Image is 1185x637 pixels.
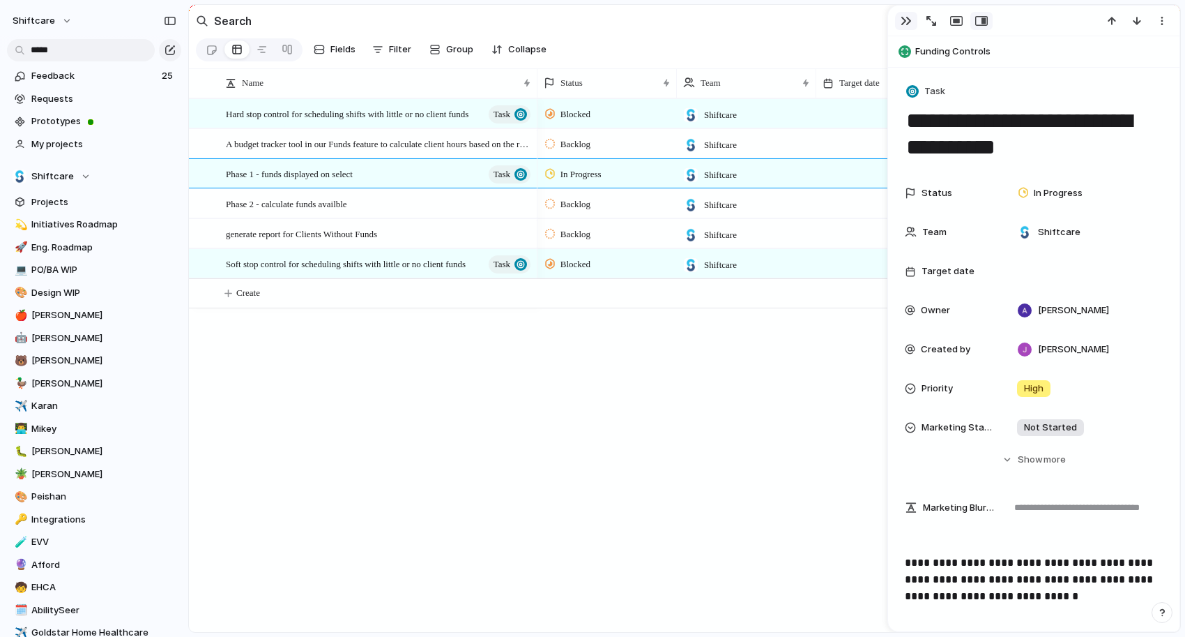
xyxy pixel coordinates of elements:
[7,66,181,87] a: Feedback25
[242,76,263,90] span: Name
[13,377,26,391] button: 🦆
[7,396,181,417] div: ✈️Karan
[7,328,181,349] a: 🤖[PERSON_NAME]
[15,602,24,618] div: 🗓️
[13,399,26,413] button: ✈️
[7,283,181,303] div: 🎨Design WIP
[494,165,510,184] span: Task
[330,43,355,57] span: Fields
[226,105,468,121] span: Hard stop control for scheduling shifts with little or no client funds
[389,43,411,57] span: Filter
[31,69,158,83] span: Feedback
[15,308,24,324] div: 🍎
[31,263,176,277] span: PO/BA WIP
[214,13,252,29] h2: Search
[31,195,176,209] span: Projects
[560,257,590,271] span: Blocked
[15,375,24,391] div: 🦆
[13,535,26,549] button: 🧪
[1038,343,1109,357] span: [PERSON_NAME]
[1038,225,1080,239] span: Shiftcare
[7,555,181,576] a: 🔮Afford
[31,137,176,151] span: My projects
[494,105,510,124] span: Task
[1038,303,1109,317] span: [PERSON_NAME]
[560,227,590,241] span: Backlog
[15,239,24,255] div: 🚀
[7,464,181,485] a: 🪴[PERSON_NAME]
[13,513,26,527] button: 🔑
[7,373,181,394] a: 🦆[PERSON_NAME]
[922,264,974,278] span: Target date
[31,218,176,232] span: Initiatives Roadmap
[704,198,737,212] span: Shiftcare
[560,137,590,151] span: Backlog
[704,258,737,272] span: Shiftcare
[308,38,361,61] button: Fields
[13,354,26,368] button: 🐻
[446,43,473,57] span: Group
[915,45,1173,59] span: Funding Controls
[704,228,737,242] span: Shiftcare
[560,167,602,181] span: In Progress
[704,108,737,122] span: Shiftcare
[13,14,55,28] span: shiftcare
[226,255,466,271] span: Soft stop control for scheduling shifts with little or no client funds
[7,214,181,235] a: 💫Initiatives Roadmap
[7,350,181,371] a: 🐻[PERSON_NAME]
[1024,382,1043,396] span: High
[903,82,949,102] button: Task
[486,38,552,61] button: Collapse
[31,377,176,391] span: [PERSON_NAME]
[7,600,181,621] div: 🗓️AbilitySeer
[15,398,24,414] div: ✈️
[1034,186,1083,200] span: In Progress
[489,105,530,123] button: Task
[7,305,181,326] a: 🍎[PERSON_NAME]
[31,604,176,617] span: AbilitySeer
[15,466,24,482] div: 🪴
[7,419,181,440] a: 👨‍💻Mikey
[15,421,24,437] div: 👨‍💻
[923,501,994,515] span: Marketing Blurb (15-20 Words)
[7,260,181,280] div: 💻PO/BA WIP
[7,577,181,598] a: 🧒EHCA
[31,422,176,436] span: Mikey
[15,557,24,573] div: 🔮
[13,308,26,322] button: 🍎
[31,558,176,572] span: Afford
[560,76,583,90] span: Status
[7,441,181,462] a: 🐛[PERSON_NAME]
[1024,421,1077,435] span: Not Started
[508,43,546,57] span: Collapse
[31,114,176,128] span: Prototypes
[489,255,530,273] button: Task
[31,308,176,322] span: [PERSON_NAME]
[31,331,176,345] span: [PERSON_NAME]
[7,192,181,213] a: Projects
[13,422,26,436] button: 👨‍💻
[7,509,181,530] div: 🔑Integrations
[13,604,26,617] button: 🗓️
[704,168,737,182] span: Shiftcare
[894,40,1173,63] button: Funding Controls
[494,255,510,274] span: Task
[236,286,260,300] span: Create
[921,303,950,317] span: Owner
[704,138,737,152] span: Shiftcare
[7,486,181,507] a: 🎨Peishan
[921,343,970,357] span: Created by
[7,532,181,553] a: 🧪EVV
[701,76,721,90] span: Team
[922,186,952,200] span: Status
[31,490,176,504] span: Peishan
[7,134,181,155] a: My projects
[162,69,176,83] span: 25
[489,165,530,183] button: Task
